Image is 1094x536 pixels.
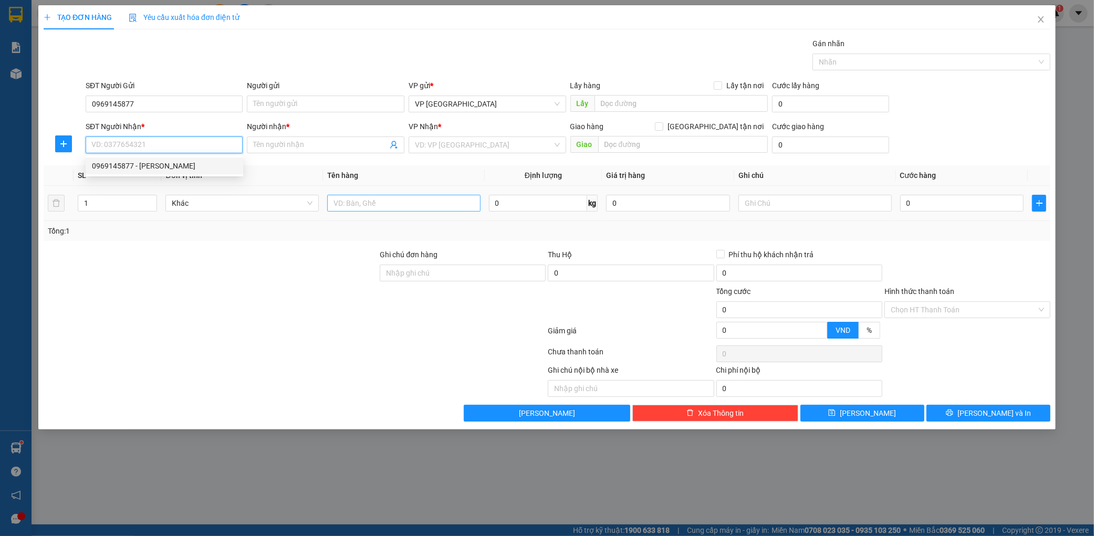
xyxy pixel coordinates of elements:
span: kg [587,195,598,212]
span: save [828,409,836,417]
div: VP gửi [409,80,566,91]
div: 0969145877 - [PERSON_NAME] [92,160,237,172]
button: save[PERSON_NAME] [800,405,924,422]
span: [PERSON_NAME] [519,407,575,419]
input: Nhập ghi chú [548,380,714,397]
div: Giảm giá [547,325,715,343]
span: plus [56,140,71,148]
button: Close [1026,5,1056,35]
button: printer[PERSON_NAME] và In [926,405,1050,422]
span: Lấy [570,95,595,112]
li: [PERSON_NAME] [5,63,122,78]
span: [PERSON_NAME] [840,407,896,419]
span: plus [1033,199,1046,207]
li: In ngày: 15:35 15/10 [5,78,122,92]
span: Giao hàng [570,122,604,131]
span: Tổng cước [716,287,751,296]
input: Cước lấy hàng [772,96,889,112]
span: Thu Hộ [548,250,572,259]
span: Định lượng [525,171,562,180]
div: SĐT Người Gửi [86,80,243,91]
span: plus [44,14,51,21]
input: Ghi Chú [738,195,892,212]
input: VD: Bàn, Ghế [327,195,481,212]
label: Cước lấy hàng [772,81,819,90]
input: Cước giao hàng [772,136,889,153]
input: Dọc đường [595,95,768,112]
input: Dọc đường [598,136,768,153]
label: Gán nhãn [812,39,845,48]
span: close [1037,15,1045,24]
span: TẠO ĐƠN HÀNG [44,13,112,22]
div: Người gửi [247,80,404,91]
label: Hình thức thanh toán [884,287,954,296]
span: VND [836,326,850,334]
span: Cước hàng [900,171,936,180]
button: plus [1032,195,1046,212]
span: printer [946,409,953,417]
span: SL [78,171,86,180]
th: Ghi chú [734,165,896,186]
span: Khác [172,195,312,211]
div: Tổng: 1 [48,225,422,237]
button: deleteXóa Thông tin [632,405,798,422]
div: Chưa thanh toán [547,346,715,364]
span: Lấy tận nơi [722,80,768,91]
input: Ghi chú đơn hàng [380,265,546,281]
img: icon [129,14,137,22]
span: Giao [570,136,598,153]
button: [PERSON_NAME] [464,405,630,422]
span: VP Mỹ Đình [415,96,560,112]
label: Cước giao hàng [772,122,824,131]
div: 0969145877 - hoàng [86,157,243,174]
div: SĐT Người Nhận [86,121,243,132]
span: delete [686,409,694,417]
span: Giá trị hàng [606,171,645,180]
span: Xóa Thông tin [698,407,744,419]
button: delete [48,195,65,212]
span: Lấy hàng [570,81,601,90]
span: Yêu cầu xuất hóa đơn điện tử [129,13,239,22]
div: Ghi chú nội bộ nhà xe [548,364,714,380]
label: Ghi chú đơn hàng [380,250,437,259]
button: plus [55,135,72,152]
span: % [867,326,872,334]
span: user-add [390,141,398,149]
span: [GEOGRAPHIC_DATA] tận nơi [663,121,768,132]
span: Tên hàng [327,171,358,180]
span: VP Nhận [409,122,438,131]
input: 0 [606,195,730,212]
div: Người nhận [247,121,404,132]
div: Chi phí nội bộ [716,364,882,380]
span: [PERSON_NAME] và In [957,407,1031,419]
span: Phí thu hộ khách nhận trả [725,249,818,260]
